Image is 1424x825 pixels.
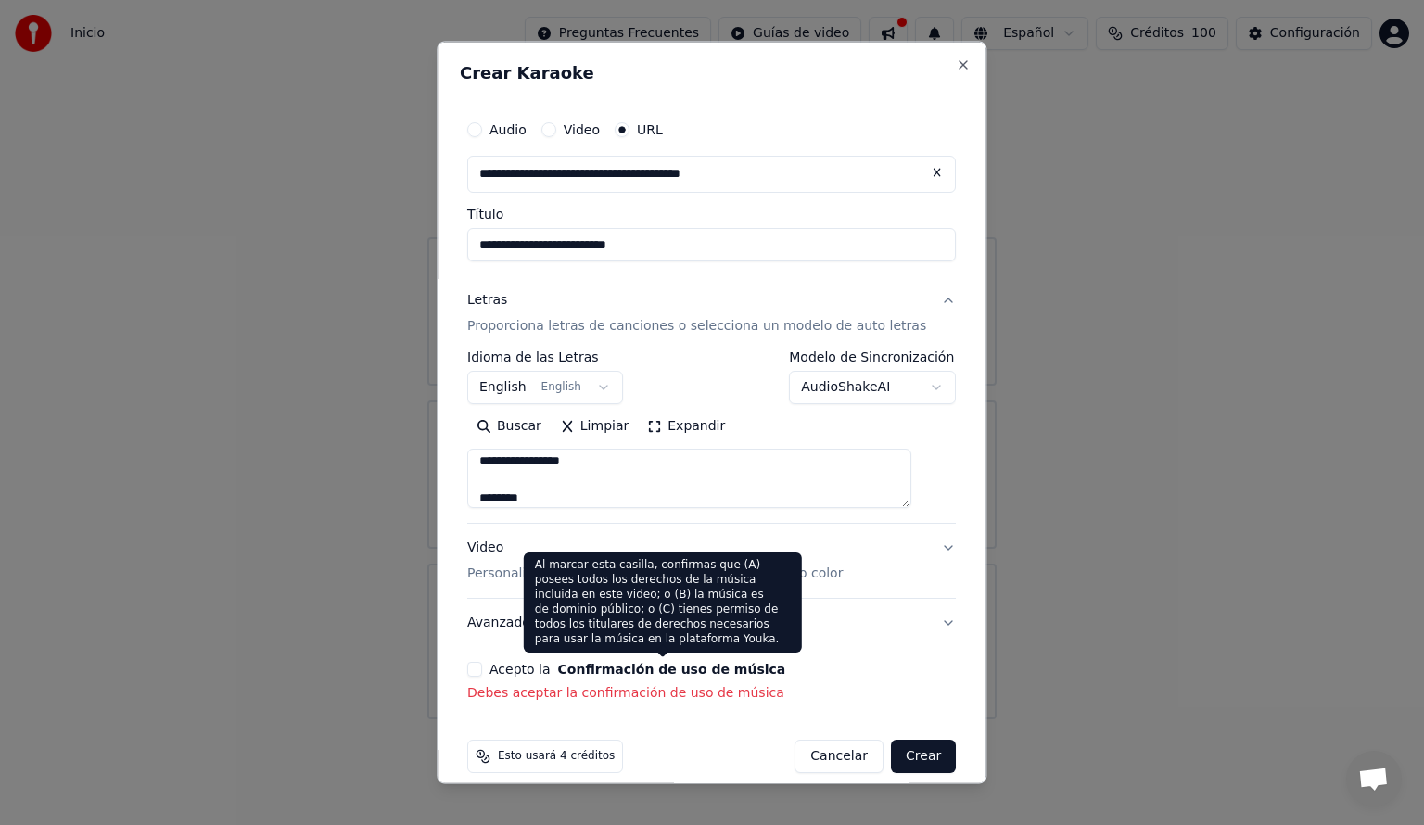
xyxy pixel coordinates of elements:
[498,748,615,763] span: Esto usará 4 créditos
[467,683,956,702] p: Debes aceptar la confirmación de uso de música
[467,523,956,597] button: VideoPersonalizar video de karaoke: usar imagen, video o color
[551,411,638,440] button: Limpiar
[467,349,623,362] label: Idioma de las Letras
[467,316,926,335] p: Proporciona letras de canciones o selecciona un modelo de auto letras
[467,291,507,310] div: Letras
[795,739,884,772] button: Cancelar
[467,598,956,646] button: Avanzado
[564,123,600,136] label: Video
[524,552,802,653] div: Al marcar esta casilla, confirmas que (A) posees todos los derechos de la música incluida en este...
[467,564,843,582] p: Personalizar video de karaoke: usar imagen, video o color
[891,739,956,772] button: Crear
[467,411,551,440] button: Buscar
[790,349,957,362] label: Modelo de Sincronización
[558,662,786,675] button: Acepto la
[489,662,785,675] label: Acepto la
[637,123,663,136] label: URL
[460,65,963,82] h2: Crear Karaoke
[467,208,956,221] label: Título
[467,276,956,350] button: LetrasProporciona letras de canciones o selecciona un modelo de auto letras
[467,538,843,582] div: Video
[639,411,735,440] button: Expandir
[467,349,956,522] div: LetrasProporciona letras de canciones o selecciona un modelo de auto letras
[489,123,527,136] label: Audio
